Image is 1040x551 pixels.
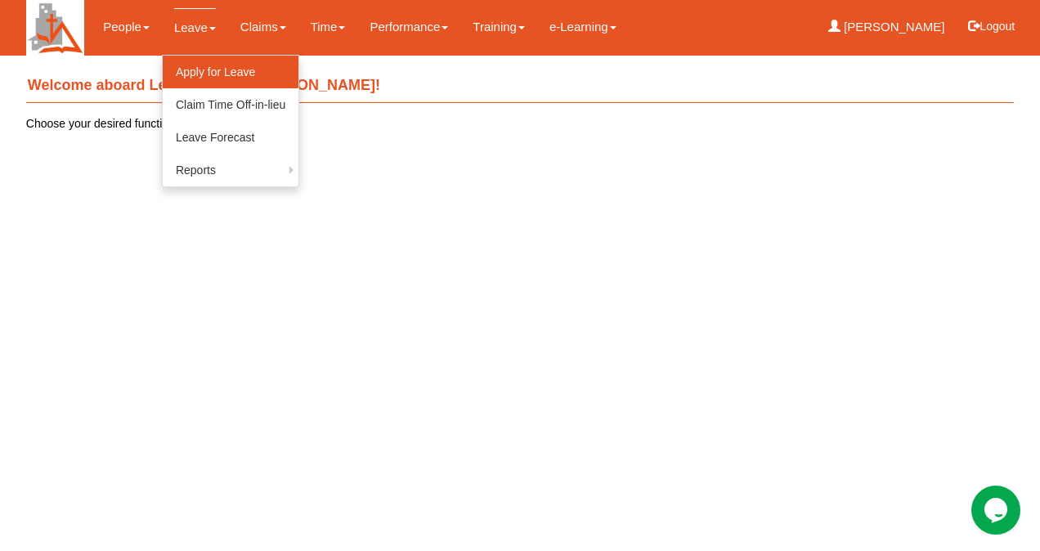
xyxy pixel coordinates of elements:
[163,88,298,121] a: Claim Time Off-in-lieu
[240,8,286,46] a: Claims
[311,8,346,46] a: Time
[26,115,1014,132] p: Choose your desired function from the menu above.
[473,8,525,46] a: Training
[549,8,616,46] a: e-Learning
[163,56,298,88] a: Apply for Leave
[163,154,298,186] a: Reports
[163,121,298,154] a: Leave Forecast
[957,7,1026,46] button: Logout
[103,8,150,46] a: People
[828,8,945,46] a: [PERSON_NAME]
[174,8,216,47] a: Leave
[370,8,448,46] a: Performance
[26,1,84,56] img: H+Cupd5uQsr4AAAAAElFTkSuQmCC
[26,69,1014,103] h4: Welcome aboard Learn Anchor, [PERSON_NAME]!
[971,486,1024,535] iframe: chat widget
